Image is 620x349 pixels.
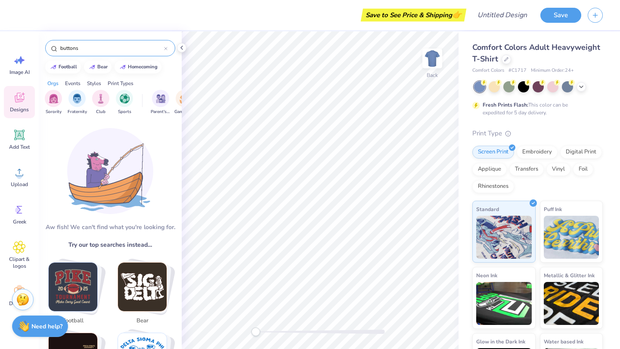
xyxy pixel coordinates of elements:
div: Applique [472,163,507,176]
div: Events [65,80,81,87]
span: Sorority [46,109,62,115]
span: Clipart & logos [5,256,34,269]
div: filter for Sports [116,90,133,115]
div: Aw fish! We can't find what you're looking for. [46,223,175,232]
input: Untitled Design [471,6,534,24]
div: Styles [87,80,101,87]
span: Standard [476,205,499,214]
div: Embroidery [517,146,558,159]
strong: Fresh Prints Flash: [483,101,528,108]
span: Puff Ink [544,205,562,214]
span: 👉 [452,9,462,20]
button: filter button [174,90,194,115]
span: Try our top searches instead… [68,240,152,249]
span: Minimum Order: 24 + [531,67,574,74]
span: Parent's Weekend [151,109,170,115]
div: Rhinestones [472,180,514,193]
img: Fraternity Image [72,94,82,104]
div: Print Type [472,129,603,138]
span: bear [128,317,156,325]
button: bear [84,61,112,73]
div: homecoming [128,64,158,69]
img: Neon Ink [476,282,532,325]
div: This color can be expedited for 5 day delivery. [483,101,589,116]
div: filter for Sorority [45,90,62,115]
span: # C1717 [508,67,527,74]
button: filter button [92,90,109,115]
div: filter for Club [92,90,109,115]
img: Puff Ink [544,216,599,259]
span: Neon Ink [476,271,497,280]
button: Save [540,8,581,23]
button: Stack Card Button football [43,262,108,328]
button: filter button [116,90,133,115]
img: Back [424,50,441,67]
img: Sorority Image [49,94,59,104]
div: Back [427,71,438,79]
input: Try "Alpha" [59,44,164,52]
img: Loading... [67,128,153,214]
span: Metallic & Glitter Ink [544,271,595,280]
button: filter button [151,90,170,115]
button: Stack Card Button bear [112,262,177,328]
img: Metallic & Glitter Ink [544,282,599,325]
img: Parent's Weekend Image [156,94,166,104]
div: Orgs [47,80,59,87]
span: Greek [13,218,26,225]
span: Image AI [9,69,30,76]
span: Comfort Colors Adult Heavyweight T-Shirt [472,42,600,64]
span: Sports [118,109,131,115]
div: filter for Parent's Weekend [151,90,170,115]
div: football [59,64,77,69]
img: Sports Image [120,94,130,104]
div: Digital Print [560,146,602,159]
div: Transfers [509,163,544,176]
span: Designs [10,106,29,113]
strong: Need help? [31,322,62,331]
button: filter button [68,90,87,115]
span: Game Day [174,109,194,115]
span: Water based Ink [544,337,583,346]
button: homecoming [115,61,161,73]
div: bear [97,64,108,69]
img: football [49,263,97,311]
img: Standard [476,216,532,259]
span: Decorate [9,300,30,307]
img: trend_line.gif [119,64,126,70]
button: football [45,61,81,73]
img: trend_line.gif [89,64,96,70]
div: Foil [573,163,593,176]
div: filter for Fraternity [68,90,87,115]
div: Accessibility label [251,328,260,336]
span: Add Text [9,144,30,150]
img: trend_line.gif [50,64,57,70]
div: filter for Game Day [174,90,194,115]
div: Print Types [108,80,133,87]
span: Comfort Colors [472,67,504,74]
img: bear [118,263,167,311]
span: football [59,317,87,325]
span: Fraternity [68,109,87,115]
span: Club [96,109,105,115]
div: Vinyl [546,163,570,176]
img: Game Day Image [180,94,189,104]
span: Glow in the Dark Ink [476,337,525,346]
span: Upload [11,181,28,188]
button: filter button [45,90,62,115]
div: Screen Print [472,146,514,159]
img: Club Image [96,94,105,104]
div: Save to See Price & Shipping [363,9,464,21]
